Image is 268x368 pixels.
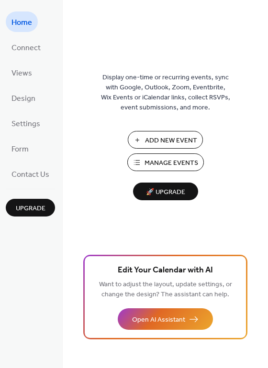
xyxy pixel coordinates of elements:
[11,41,41,55] span: Connect
[139,186,192,199] span: 🚀 Upgrade
[11,142,29,157] span: Form
[127,153,204,171] button: Manage Events
[118,264,213,277] span: Edit Your Calendar with AI
[11,91,35,106] span: Design
[6,199,55,216] button: Upgrade
[6,37,46,57] a: Connect
[6,11,38,32] a: Home
[145,158,198,168] span: Manage Events
[101,73,230,113] span: Display one-time or recurring events, sync with Google, Outlook, Zoom, Eventbrite, Wix Events or ...
[6,62,38,83] a: Views
[145,136,197,146] span: Add New Event
[132,315,185,325] span: Open AI Assistant
[6,138,34,159] a: Form
[11,15,32,30] span: Home
[6,113,46,133] a: Settings
[16,204,45,214] span: Upgrade
[6,163,55,184] a: Contact Us
[6,87,41,108] a: Design
[11,117,40,131] span: Settings
[99,278,232,301] span: Want to adjust the layout, update settings, or change the design? The assistant can help.
[118,308,213,330] button: Open AI Assistant
[11,66,32,81] span: Views
[133,183,198,200] button: 🚀 Upgrade
[128,131,203,149] button: Add New Event
[11,167,49,182] span: Contact Us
